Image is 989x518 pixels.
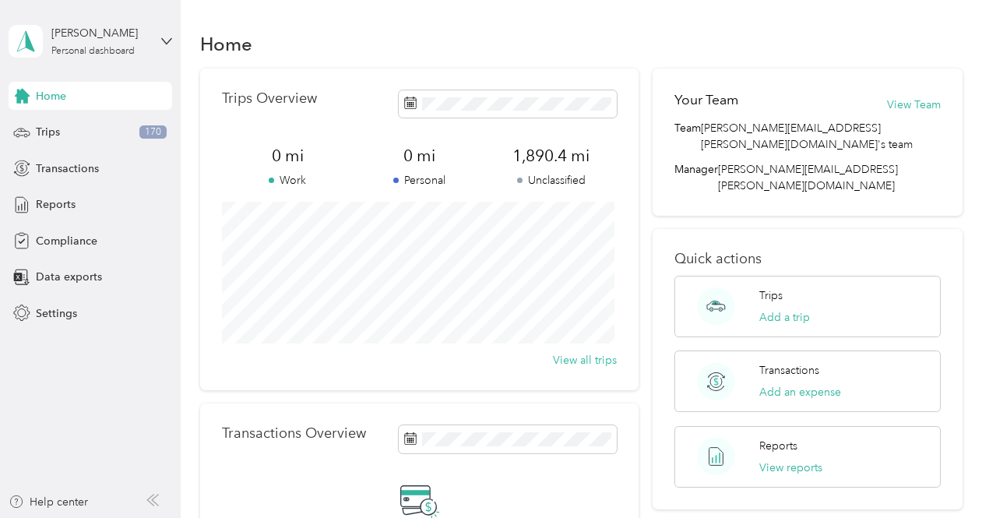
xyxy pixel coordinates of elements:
span: Manager [674,161,718,194]
p: Personal [354,172,485,189]
span: Transactions [36,160,99,177]
iframe: Everlance-gr Chat Button Frame [902,431,989,518]
div: [PERSON_NAME] [51,25,149,41]
span: 0 mi [222,145,354,167]
button: View all trips [553,352,617,368]
span: [PERSON_NAME][EMAIL_ADDRESS][PERSON_NAME][DOMAIN_NAME] [718,163,898,192]
p: Trips [759,287,783,304]
span: [PERSON_NAME][EMAIL_ADDRESS][PERSON_NAME][DOMAIN_NAME]'s team [701,120,941,153]
h2: Your Team [674,90,738,110]
span: Data exports [36,269,102,285]
span: Compliance [36,233,97,249]
span: Settings [36,305,77,322]
span: Trips [36,124,60,140]
p: Work [222,172,354,189]
p: Unclassified [485,172,617,189]
button: Help center [9,494,88,510]
p: Transactions Overview [222,425,366,442]
span: 170 [139,125,167,139]
button: View reports [759,460,822,476]
span: 1,890.4 mi [485,145,617,167]
span: Home [36,88,66,104]
span: Reports [36,196,76,213]
p: Transactions [759,362,819,379]
div: Personal dashboard [51,47,135,56]
span: Team [674,120,701,153]
p: Quick actions [674,251,941,267]
button: Add a trip [759,309,810,326]
button: Add an expense [759,384,841,400]
button: View Team [887,97,941,113]
p: Reports [759,438,797,454]
span: 0 mi [354,145,485,167]
p: Trips Overview [222,90,317,107]
h1: Home [200,36,252,52]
